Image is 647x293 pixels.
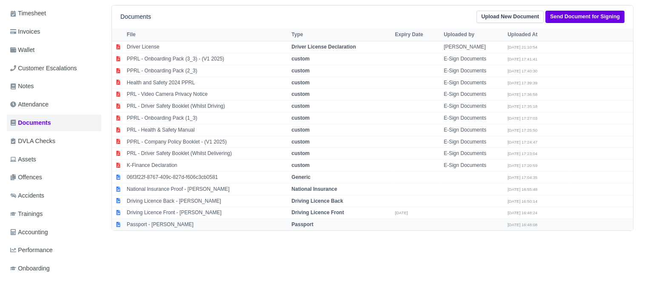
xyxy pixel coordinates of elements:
[507,175,537,180] small: [DATE] 17:04:35
[291,221,313,227] strong: Passport
[7,206,101,222] a: Trainings
[291,44,356,50] strong: Driver License Declaration
[442,112,505,124] td: E-Sign Documents
[10,63,77,73] span: Customer Escalations
[507,163,537,168] small: [DATE] 17:20:59
[125,101,289,112] td: PRL - Driver Safety Booklet (Whilst Driving)
[125,183,289,195] td: National Insurance Proof - [PERSON_NAME]
[291,91,310,97] strong: custom
[289,29,393,41] th: Type
[125,112,289,124] td: PPRL - Onboarding Pack (1_3)
[291,174,311,180] strong: Generic
[10,100,48,109] span: Attendance
[507,199,537,204] small: [DATE] 16:50:14
[507,45,537,49] small: [DATE] 21:10:54
[10,9,46,18] span: Timesheet
[10,118,51,128] span: Documents
[10,227,48,237] span: Accounting
[442,136,505,148] td: E-Sign Documents
[125,160,289,172] td: K-Finance Declaration
[291,139,310,145] strong: custom
[442,148,505,160] td: E-Sign Documents
[10,264,50,273] span: Onboarding
[10,136,55,146] span: DVLA Checks
[505,29,569,41] th: Uploaded At
[291,115,310,121] strong: custom
[125,219,289,230] td: Passport - [PERSON_NAME]
[393,29,442,41] th: Expiry Date
[507,222,537,227] small: [DATE] 16:48:08
[7,23,101,40] a: Invoices
[291,162,310,168] strong: custom
[442,41,505,53] td: [PERSON_NAME]
[125,77,289,89] td: Health and Safety 2024 PPRL
[10,155,36,164] span: Assets
[10,209,43,219] span: Trainings
[10,27,40,37] span: Invoices
[442,124,505,136] td: E-Sign Documents
[507,210,537,215] small: [DATE] 16:48:24
[442,53,505,65] td: E-Sign Documents
[125,29,289,41] th: File
[7,187,101,204] a: Accidents
[507,151,537,156] small: [DATE] 17:23:04
[125,172,289,184] td: 06f3f22f-8767-409c-827d-f606c3cb0581
[442,160,505,172] td: E-Sign Documents
[442,29,505,41] th: Uploaded by
[125,136,289,148] td: PPRL - Company Policy Booklet - (V1 2025)
[10,172,42,182] span: Offences
[7,169,101,186] a: Offences
[7,133,101,149] a: DVLA Checks
[10,245,53,255] span: Performance
[125,124,289,136] td: PRL - Health & Safety Manual
[476,11,544,23] a: Upload New Document
[125,53,289,65] td: PPRL - Onboarding Pack (3_3) - (V1 2025)
[507,57,537,61] small: [DATE] 17:41:41
[545,11,624,23] a: Send Document for Signing
[507,69,537,73] small: [DATE] 17:40:30
[7,42,101,58] a: Wallet
[7,5,101,22] a: Timesheet
[507,187,537,192] small: [DATE] 16:55:48
[7,151,101,168] a: Assets
[442,89,505,101] td: E-Sign Documents
[442,77,505,89] td: E-Sign Documents
[507,116,537,121] small: [DATE] 17:27:03
[507,104,537,109] small: [DATE] 17:35:18
[7,260,101,277] a: Onboarding
[7,224,101,241] a: Accounting
[291,150,310,156] strong: custom
[125,89,289,101] td: PRL - Video Camera Privacy Notice
[120,13,151,20] h6: Documents
[291,56,310,62] strong: custom
[507,92,537,97] small: [DATE] 17:36:58
[291,80,310,86] strong: custom
[7,96,101,113] a: Attendance
[125,41,289,53] td: Driver License
[10,191,44,201] span: Accidents
[125,148,289,160] td: PRL - Driver Safety Booklet (Whilst Delivering)
[125,195,289,207] td: Driving Licence Back - [PERSON_NAME]
[7,60,101,77] a: Customer Escalations
[7,78,101,95] a: Notes
[442,101,505,112] td: E-Sign Documents
[291,103,310,109] strong: custom
[291,198,343,204] strong: Driving Licence Back
[507,80,537,85] small: [DATE] 17:39:39
[507,128,537,132] small: [DATE] 17:25:50
[10,45,34,55] span: Wallet
[10,81,34,91] span: Notes
[507,140,537,144] small: [DATE] 17:24:47
[604,252,647,293] iframe: Chat Widget
[125,65,289,77] td: PPRL - Onboarding Pack (2_3)
[442,65,505,77] td: E-Sign Documents
[291,186,337,192] strong: National Insurance
[395,210,408,215] small: [DATE]
[291,210,344,215] strong: Driving Licence Front
[291,127,310,133] strong: custom
[291,68,310,74] strong: custom
[7,242,101,259] a: Performance
[7,115,101,131] a: Documents
[125,207,289,219] td: Driving Licence Front - [PERSON_NAME]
